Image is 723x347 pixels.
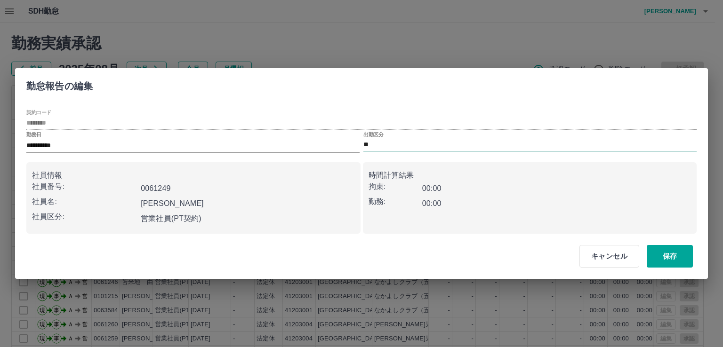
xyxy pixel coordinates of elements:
[369,170,691,181] p: 時間計算結果
[369,181,422,192] p: 拘束:
[32,181,137,192] p: 社員番号:
[32,211,137,222] p: 社員区分:
[579,245,639,268] button: キャンセル
[32,196,137,207] p: 社員名:
[141,184,170,192] b: 0061249
[26,131,41,138] label: 勤務日
[422,199,442,207] b: 00:00
[26,109,51,116] label: 契約コード
[369,196,422,207] p: 勤務:
[422,184,442,192] b: 00:00
[15,68,104,100] h2: 勤怠報告の編集
[32,170,355,181] p: 社員情報
[141,214,201,222] b: 営業社員(PT契約)
[363,131,383,138] label: 出勤区分
[647,245,693,268] button: 保存
[141,199,204,207] b: [PERSON_NAME]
